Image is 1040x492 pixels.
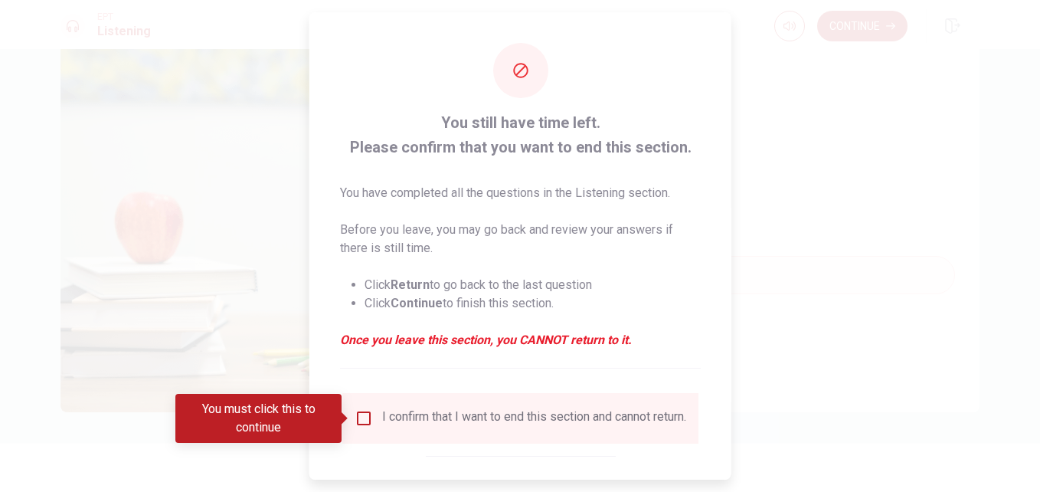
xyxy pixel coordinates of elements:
span: You must click this to continue [355,409,373,428]
div: I confirm that I want to end this section and cannot return. [382,409,686,428]
div: You must click this to continue [175,394,342,443]
strong: Return [391,277,430,292]
li: Click to go back to the last question [365,276,701,294]
p: Before you leave, you may go back and review your answers if there is still time. [340,221,701,257]
em: Once you leave this section, you CANNOT return to it. [340,331,701,349]
p: You have completed all the questions in the Listening section. [340,184,701,202]
span: You still have time left. Please confirm that you want to end this section. [340,110,701,159]
strong: Continue [391,296,443,310]
li: Click to finish this section. [365,294,701,313]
